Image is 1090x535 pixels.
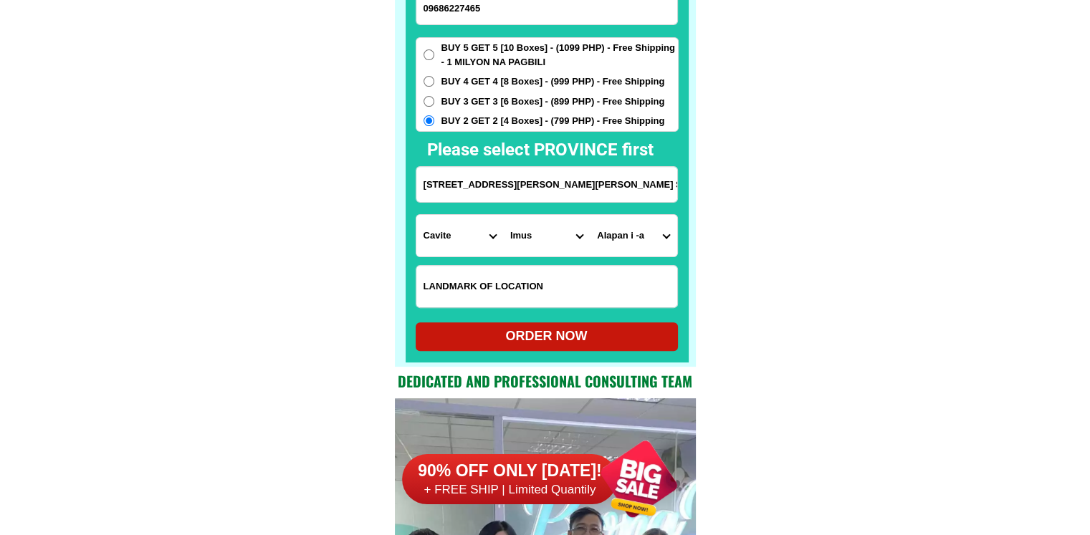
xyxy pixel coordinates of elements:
[416,327,678,346] div: ORDER NOW
[441,41,678,69] span: BUY 5 GET 5 [10 Boxes] - (1099 PHP) - Free Shipping - 1 MILYON NA PAGBILI
[395,370,696,392] h2: Dedicated and professional consulting team
[416,266,677,307] input: Input LANDMARKOFLOCATION
[427,137,808,163] h2: Please select PROVINCE first
[441,74,665,89] span: BUY 4 GET 4 [8 Boxes] - (999 PHP) - Free Shipping
[416,167,677,202] input: Input address
[424,49,434,60] input: BUY 5 GET 5 [10 Boxes] - (1099 PHP) - Free Shipping - 1 MILYON NA PAGBILI
[424,76,434,87] input: BUY 4 GET 4 [8 Boxes] - (999 PHP) - Free Shipping
[402,461,617,482] h6: 90% OFF ONLY [DATE]!
[416,215,503,256] select: Select province
[590,215,677,256] select: Select commune
[441,95,665,109] span: BUY 3 GET 3 [6 Boxes] - (899 PHP) - Free Shipping
[503,215,590,256] select: Select district
[402,482,617,498] h6: + FREE SHIP | Limited Quantily
[441,114,665,128] span: BUY 2 GET 2 [4 Boxes] - (799 PHP) - Free Shipping
[424,96,434,107] input: BUY 3 GET 3 [6 Boxes] - (899 PHP) - Free Shipping
[424,115,434,126] input: BUY 2 GET 2 [4 Boxes] - (799 PHP) - Free Shipping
